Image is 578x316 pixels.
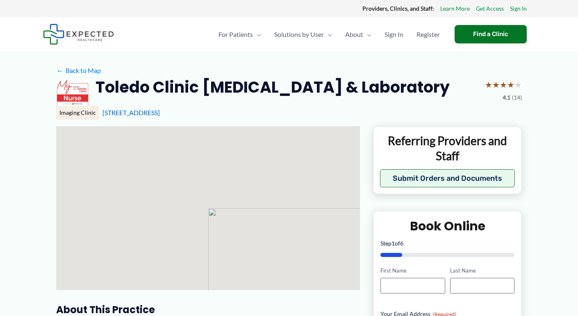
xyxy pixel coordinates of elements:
nav: Primary Site Navigation [212,20,446,49]
button: Submit Orders and Documents [380,169,515,187]
span: Menu Toggle [324,20,332,49]
a: [STREET_ADDRESS] [102,109,160,116]
a: Learn More [440,3,470,14]
span: ← [56,66,64,74]
h3: About this practice [56,303,360,316]
span: Register [416,20,440,49]
h2: Toledo Clinic [MEDICAL_DATA] & Laboratory [96,77,450,97]
span: ★ [500,77,507,92]
a: Sign In [378,20,410,49]
span: For Patients [218,20,253,49]
span: Sign In [385,20,403,49]
a: Solutions by UserMenu Toggle [268,20,339,49]
label: Last Name [450,267,514,275]
span: ★ [492,77,500,92]
label: First Name [380,267,445,275]
span: (14) [512,92,522,103]
span: ★ [514,77,522,92]
a: ←Back to Map [56,64,101,77]
img: Expected Healthcare Logo - side, dark font, small [43,24,114,45]
span: Menu Toggle [363,20,371,49]
a: Find a Clinic [455,25,527,43]
span: 4.1 [503,92,510,103]
p: Step of [380,241,514,246]
span: Menu Toggle [253,20,261,49]
h2: Book Online [380,218,514,234]
div: Imaging Clinic [56,106,99,120]
a: For PatientsMenu Toggle [212,20,268,49]
span: 1 [391,240,395,247]
span: 6 [400,240,403,247]
span: ★ [507,77,514,92]
p: Referring Providers and Staff [380,133,515,163]
a: Get Access [476,3,504,14]
a: Sign In [510,3,527,14]
span: ★ [485,77,492,92]
a: Register [410,20,446,49]
span: About [345,20,363,49]
strong: Providers, Clinics, and Staff: [362,5,434,12]
a: AboutMenu Toggle [339,20,378,49]
span: Solutions by User [274,20,324,49]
